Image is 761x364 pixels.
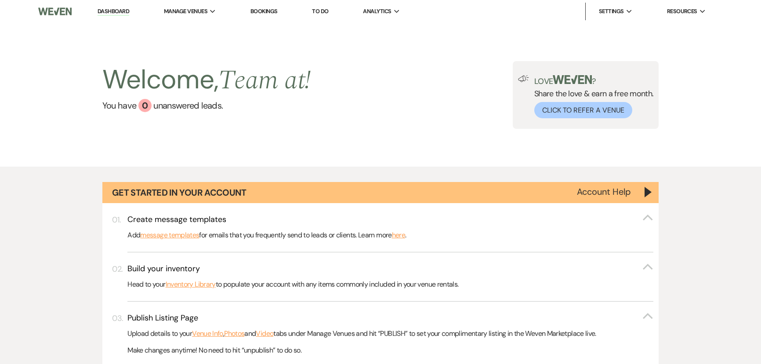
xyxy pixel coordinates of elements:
button: Click to Refer a Venue [534,102,632,118]
p: Head to your to populate your account with any items commonly included in your venue rentals. [127,279,653,290]
img: weven-logo-green.svg [553,75,592,84]
a: Dashboard [98,7,129,16]
a: Photos [224,328,244,339]
h3: Build your inventory [127,263,200,274]
button: Build your inventory [127,263,653,274]
p: Upload details to your , and tabs under Manage Venues and hit “PUBLISH” to set your complimentary... [127,328,653,339]
button: Account Help [577,187,631,196]
span: Team at ! [218,60,311,101]
a: here [392,229,405,241]
a: Inventory Library [166,279,216,290]
h3: Publish Listing Page [127,313,198,324]
div: 0 [138,99,152,112]
h3: Create message templates [127,214,226,225]
button: Publish Listing Page [127,313,653,324]
span: Resources [667,7,697,16]
div: Share the love & earn a free month. [529,75,654,118]
button: Create message templates [127,214,653,225]
a: message templates [140,229,199,241]
a: Video [256,328,273,339]
h1: Get Started in Your Account [112,186,246,199]
img: Weven Logo [38,2,72,21]
a: You have 0 unanswered leads. [102,99,311,112]
span: Analytics [363,7,391,16]
span: Manage Venues [164,7,207,16]
p: Add for emails that you frequently send to leads or clients. Learn more . [127,229,653,241]
a: To Do [312,7,328,15]
h2: Welcome, [102,61,311,99]
p: Love ? [534,75,654,85]
img: loud-speaker-illustration.svg [518,75,529,82]
a: Venue Info [192,328,223,339]
p: Make changes anytime! No need to hit “unpublish” to do so. [127,345,653,356]
a: Bookings [250,7,278,15]
span: Settings [599,7,624,16]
